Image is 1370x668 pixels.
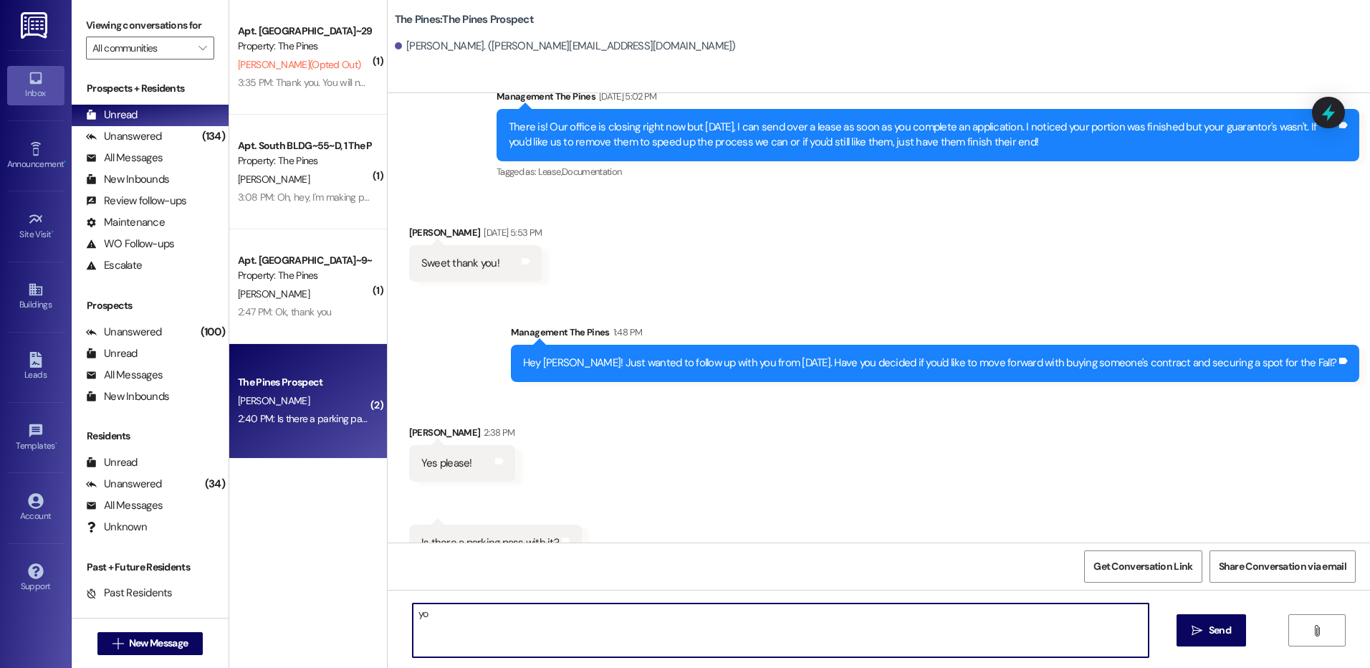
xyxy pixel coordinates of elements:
div: The Pines Prospect [238,375,370,390]
div: Tagged as: [497,161,1359,182]
div: (134) [198,125,229,148]
span: Documentation [562,166,622,178]
div: Yes please! [421,456,472,471]
div: Hey [PERSON_NAME]! Just wanted to follow up with you from [DATE]. Have you decided if you'd like ... [523,356,1336,371]
div: Apt. [GEOGRAPHIC_DATA]~29~C, 1 The Pines (Men's) South [238,24,370,39]
a: Leads [7,348,64,386]
a: Inbox [7,66,64,105]
div: 2:47 PM: Ok, thank you [238,305,332,318]
div: Unread [86,455,138,470]
div: 3:35 PM: Thank you. You will no longer receive texts from this thread. Please reply with 'UNSTOP'... [238,76,916,89]
div: Residents [72,429,229,444]
textarea: you [413,603,1148,657]
div: Unknown [86,520,147,535]
button: Share Conversation via email [1209,550,1356,583]
div: Property: The Pines [238,39,370,54]
div: [DATE] 5:02 PM [595,89,657,104]
label: Viewing conversations for [86,14,214,37]
div: Future Residents [86,607,183,622]
i:  [1311,625,1322,636]
div: New Inbounds [86,172,169,187]
div: All Messages [86,151,163,166]
span: • [52,227,54,237]
i:  [198,42,206,54]
span: Get Conversation Link [1093,559,1192,574]
div: Property: The Pines [238,153,370,168]
b: The Pines: The Pines Prospect [395,12,534,27]
i:  [112,638,123,649]
div: 2:38 PM [480,425,514,440]
div: Past + Future Residents [72,560,229,575]
a: Support [7,559,64,598]
span: [PERSON_NAME] (Opted Out) [238,58,360,71]
div: Past Residents [86,586,173,601]
button: Send [1177,614,1246,646]
div: [PERSON_NAME] [409,425,515,445]
div: Unread [86,108,138,123]
span: Share Conversation via email [1219,559,1346,574]
div: Apt. [GEOGRAPHIC_DATA]~9~D, 1 The Pines (Women's) North [238,253,370,268]
div: Unread [86,346,138,361]
i:  [1192,625,1202,636]
div: (100) [197,321,229,343]
span: • [64,157,66,167]
div: Review follow-ups [86,194,186,209]
div: WO Follow-ups [86,237,174,252]
div: All Messages [86,368,163,383]
a: Site Visit • [7,207,64,246]
div: Property: The Pines [238,268,370,283]
div: Prospects + Residents [72,81,229,96]
div: Management The Pines [497,89,1359,109]
div: Apt. South BLDG~55~D, 1 The Pines (Men's) South [238,138,370,153]
div: Unanswered [86,477,162,492]
div: Management The Pines [511,325,1359,345]
span: • [55,439,57,449]
div: Maintenance [86,215,165,230]
div: Prospects [72,298,229,313]
span: [PERSON_NAME] [238,173,310,186]
div: Unanswered [86,325,162,340]
div: Escalate [86,258,142,273]
span: [PERSON_NAME] [238,394,310,407]
span: New Message [129,636,188,651]
div: [PERSON_NAME]. ([PERSON_NAME][EMAIL_ADDRESS][DOMAIN_NAME]) [395,39,736,54]
div: Unanswered [86,129,162,144]
div: 1:48 PM [610,325,642,340]
span: [PERSON_NAME] [238,287,310,300]
button: New Message [97,632,203,655]
button: Get Conversation Link [1084,550,1202,583]
img: ResiDesk Logo [21,12,50,39]
input: All communities [92,37,191,59]
span: Lease , [538,166,562,178]
a: Buildings [7,277,64,316]
div: Sweet thank you! [421,256,499,271]
div: [DATE] 5:53 PM [480,225,542,240]
div: 2:40 PM: Is there a parking pass with it? [238,412,402,425]
div: 3:08 PM: Oh, hey, I'm making payments. Little by little. I've been in the negatives in my account... [238,191,945,204]
div: Is there a parking pass with it? [421,535,559,550]
a: Templates • [7,419,64,457]
div: There is! Our office is closing right now but [DATE], I can send over a lease as soon as you comp... [509,120,1336,151]
a: Account [7,489,64,528]
div: (34) [201,473,229,495]
div: All Messages [86,498,163,513]
span: Send [1209,623,1231,638]
div: New Inbounds [86,389,169,404]
div: [PERSON_NAME] [409,225,542,245]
